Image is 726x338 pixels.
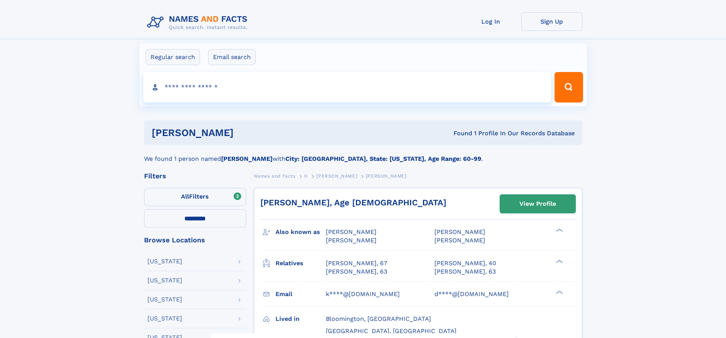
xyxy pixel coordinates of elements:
[221,155,272,162] b: [PERSON_NAME]
[147,296,182,303] div: [US_STATE]
[500,195,575,213] a: View Profile
[304,173,308,179] span: H
[147,316,182,322] div: [US_STATE]
[181,193,189,200] span: All
[316,173,357,179] span: [PERSON_NAME]
[276,288,326,301] h3: Email
[147,258,182,264] div: [US_STATE]
[434,259,496,268] a: [PERSON_NAME], 40
[146,49,200,65] label: Regular search
[366,173,407,179] span: [PERSON_NAME]
[555,72,583,103] button: Search Button
[554,259,563,264] div: ❯
[152,128,344,138] h1: [PERSON_NAME]
[208,49,256,65] label: Email search
[144,173,246,179] div: Filters
[521,12,582,31] a: Sign Up
[326,315,431,322] span: Bloomington, [GEOGRAPHIC_DATA]
[554,290,563,295] div: ❯
[144,188,246,206] label: Filters
[434,228,485,235] span: [PERSON_NAME]
[144,237,246,243] div: Browse Locations
[554,228,563,233] div: ❯
[326,268,387,276] a: [PERSON_NAME], 63
[343,129,575,138] div: Found 1 Profile In Our Records Database
[304,171,308,181] a: H
[147,277,182,284] div: [US_STATE]
[276,226,326,239] h3: Also known as
[276,257,326,270] h3: Relatives
[326,228,377,235] span: [PERSON_NAME]
[144,145,582,163] div: We found 1 person named with .
[326,327,457,335] span: [GEOGRAPHIC_DATA], [GEOGRAPHIC_DATA]
[460,12,521,31] a: Log In
[519,195,556,213] div: View Profile
[276,312,326,325] h3: Lived in
[143,72,551,103] input: search input
[285,155,481,162] b: City: [GEOGRAPHIC_DATA], State: [US_STATE], Age Range: 60-99
[316,171,357,181] a: [PERSON_NAME]
[144,12,254,33] img: Logo Names and Facts
[260,198,446,207] a: [PERSON_NAME], Age [DEMOGRAPHIC_DATA]
[326,259,387,268] a: [PERSON_NAME], 67
[254,171,296,181] a: Names and Facts
[326,237,377,244] span: [PERSON_NAME]
[434,268,496,276] a: [PERSON_NAME], 63
[434,237,485,244] span: [PERSON_NAME]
